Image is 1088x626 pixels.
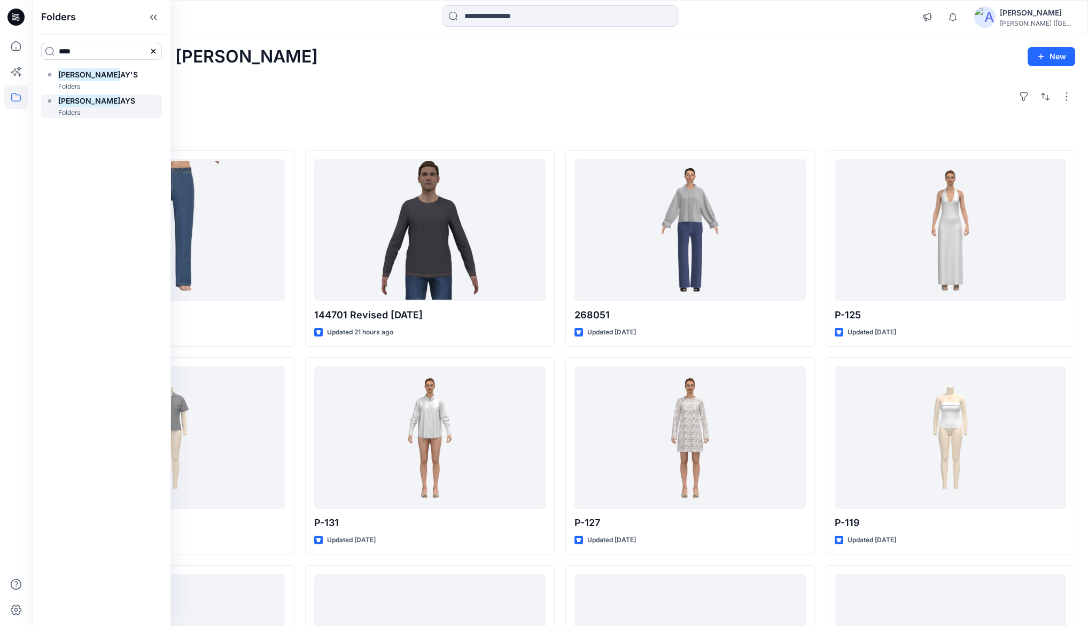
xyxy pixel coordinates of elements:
[58,67,120,82] mark: [PERSON_NAME]
[835,515,1066,530] p: P-119
[1028,47,1075,66] button: New
[574,159,806,301] a: 268051
[327,535,376,546] p: Updated [DATE]
[574,515,806,530] p: P-127
[314,515,546,530] p: P-131
[58,107,80,119] p: Folders
[58,93,120,108] mark: [PERSON_NAME]
[120,96,135,105] span: AYS
[45,47,318,67] h2: Welcome back, [PERSON_NAME]
[574,308,806,323] p: 268051
[848,535,896,546] p: Updated [DATE]
[835,366,1066,508] a: P-119
[314,159,546,301] a: 144701 Revised 21-08-2025
[1000,6,1075,19] div: [PERSON_NAME]
[1000,19,1075,27] div: [PERSON_NAME] ([GEOGRAPHIC_DATA]) Exp...
[574,366,806,508] a: P-127
[45,127,1075,139] h4: Styles
[58,81,80,92] p: Folders
[587,327,636,338] p: Updated [DATE]
[835,308,1066,323] p: P-125
[314,308,546,323] p: 144701 Revised [DATE]
[974,6,996,28] img: avatar
[314,366,546,508] a: P-131
[587,535,636,546] p: Updated [DATE]
[848,327,896,338] p: Updated [DATE]
[120,70,138,79] span: AY'S
[327,327,393,338] p: Updated 21 hours ago
[835,159,1066,301] a: P-125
